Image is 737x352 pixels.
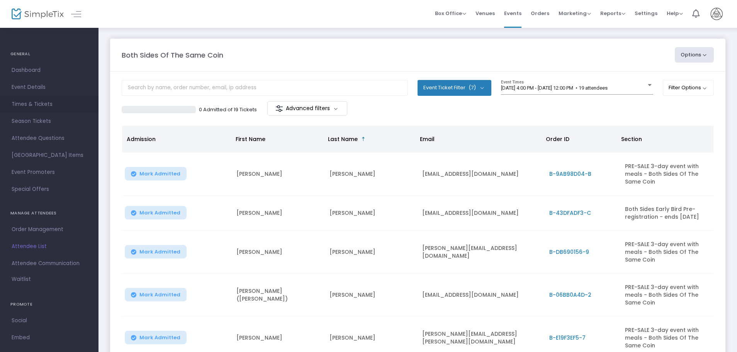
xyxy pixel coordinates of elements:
button: Mark Admitted [125,288,187,301]
span: Order ID [546,135,569,143]
span: Waitlist [12,275,31,283]
button: Mark Admitted [125,167,187,180]
span: Events [504,3,521,23]
td: PRE-SALE 3-day event with meals - Both Sides Of The Same Coin [620,274,713,316]
span: Order Management [12,224,87,235]
span: Orders [531,3,549,23]
td: [PERSON_NAME] [232,196,325,231]
input: Search by name, order number, email, ip address [122,80,408,96]
span: Special Offers [12,184,87,194]
button: Options [675,47,714,63]
span: Event Promoters [12,167,87,177]
td: [PERSON_NAME] ([PERSON_NAME]) [232,274,325,316]
td: [EMAIL_ADDRESS][DOMAIN_NAME] [418,153,544,196]
span: Social [12,316,87,326]
span: Attendee List [12,241,87,252]
td: [PERSON_NAME] [325,231,418,274]
td: [PERSON_NAME] [325,153,418,196]
h4: MANAGE ATTENDEES [10,206,88,221]
button: Filter Options [663,80,714,95]
td: PRE-SALE 3-day event with meals - Both Sides Of The Same Coin [620,231,713,274]
span: Attendee Communication [12,258,87,269]
td: PRE-SALE 3-day event with meals - Both Sides Of The Same Coin [620,153,713,196]
span: Settings [635,3,657,23]
span: B-43DFADF3-C [549,209,591,217]
h4: GENERAL [10,46,88,62]
m-button: Advanced filters [267,101,347,116]
span: B-06BB0A4D-2 [549,291,591,299]
span: B-DB690156-9 [549,248,589,256]
button: Mark Admitted [125,206,187,219]
span: Event Details [12,82,87,92]
span: Sortable [360,136,367,142]
span: Help [667,10,683,17]
span: [GEOGRAPHIC_DATA] Items [12,150,87,160]
span: Mark Admitted [139,335,180,341]
td: [PERSON_NAME] [232,153,325,196]
span: Email [420,135,435,143]
span: B-E19F3EF5-7 [549,334,586,342]
td: Both Sides Early Bird Pre-registration - ends [DATE] [620,196,713,231]
td: [EMAIL_ADDRESS][DOMAIN_NAME] [418,274,544,316]
span: (7) [469,85,476,91]
m-panel-title: Both Sides Of The Same Coin [122,50,223,60]
span: Reports [600,10,625,17]
p: 0 Admitted of 19 Tickets [199,106,257,114]
span: Mark Admitted [139,210,180,216]
span: Admission [127,135,156,143]
span: Embed [12,333,87,343]
button: Mark Admitted [125,331,187,344]
span: Marketing [559,10,591,17]
button: Event Ticket Filter(7) [418,80,491,95]
td: [EMAIL_ADDRESS][DOMAIN_NAME] [418,196,544,231]
span: Dashboard [12,65,87,75]
img: filter [275,105,283,112]
span: First Name [236,135,265,143]
span: Last Name [328,135,358,143]
span: Mark Admitted [139,171,180,177]
span: Section [621,135,642,143]
td: [PERSON_NAME] [232,231,325,274]
span: Mark Admitted [139,249,180,255]
span: Mark Admitted [139,292,180,298]
button: Mark Admitted [125,245,187,258]
span: Attendee Questions [12,133,87,143]
span: B-9AB98D04-B [549,170,591,178]
td: [PERSON_NAME][EMAIL_ADDRESS][DOMAIN_NAME] [418,231,544,274]
td: [PERSON_NAME] [325,274,418,316]
span: [DATE] 4:00 PM - [DATE] 12:00 PM • 19 attendees [501,85,608,91]
td: [PERSON_NAME] [325,196,418,231]
span: Times & Tickets [12,99,87,109]
span: Season Tickets [12,116,87,126]
h4: PROMOTE [10,297,88,312]
span: Venues [475,3,495,23]
span: Box Office [435,10,466,17]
